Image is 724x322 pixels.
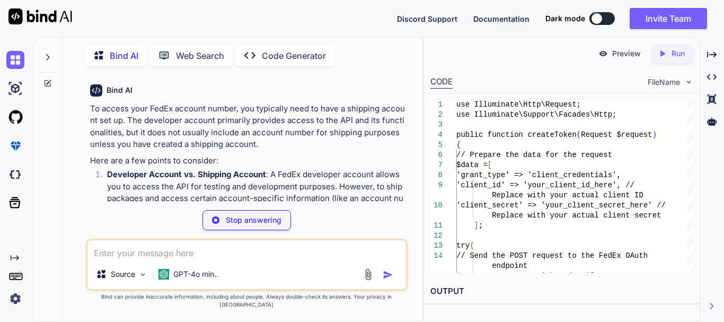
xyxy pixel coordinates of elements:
[456,161,488,169] span: $data =
[474,221,479,230] span: ]
[643,201,666,210] span: e' //
[648,77,680,88] span: FileName
[430,120,443,130] div: 3
[545,13,585,24] span: Dark mode
[470,241,474,250] span: {
[158,269,169,280] img: GPT-4o mini
[6,51,24,69] img: chat
[430,251,443,261] div: 14
[598,49,608,58] img: preview
[456,110,616,119] span: use Illuminate\Support\Facades\Http;
[110,49,138,62] p: Bind AI
[590,272,594,280] span: [
[397,13,457,24] button: Discord Support
[430,130,443,140] div: 4
[479,221,483,230] span: ;
[456,241,470,250] span: try
[492,191,643,199] span: Replace with your actual client ID
[456,201,643,210] span: 'client_secret' => 'your_client_secret_her
[492,262,527,270] span: endpoint
[456,151,612,159] span: // Prepare the data for the request
[643,251,648,260] span: h
[586,272,590,280] span: (
[176,49,224,62] p: Web Search
[430,201,443,211] div: 10
[226,215,281,225] p: Stop answering
[630,8,707,29] button: Invite Team
[430,140,443,150] div: 5
[107,85,133,95] h6: Bind AI
[362,268,374,281] img: attachment
[456,181,634,189] span: 'client_id' => 'your_client_id_here', //
[173,269,218,280] p: GPT-4o min..
[456,251,643,260] span: // Send the POST request to the FedEx OAut
[397,14,457,23] span: Discord Support
[424,279,700,304] h2: OUTPUT
[262,49,326,62] p: Code Generator
[8,8,72,24] img: Bind AI
[684,77,693,86] img: chevron down
[6,166,24,184] img: darkCloudIdeIcon
[430,231,443,241] div: 12
[138,270,147,279] img: Pick Models
[473,13,529,24] button: Documentation
[430,76,453,89] div: CODE
[456,272,586,280] span: $response = Http::withHeaders
[672,48,685,59] p: Run
[492,211,661,220] span: Replace with your actual client secret
[456,100,581,109] span: use Illuminate\Http\Request;
[430,180,443,190] div: 9
[430,221,443,231] div: 11
[430,150,443,160] div: 6
[652,130,657,139] span: )
[111,269,135,280] p: Source
[6,290,24,308] img: settings
[430,271,443,281] div: 15
[430,110,443,120] div: 2
[430,160,443,170] div: 7
[581,130,652,139] span: Request $request
[107,169,405,216] p: : A FedEx developer account allows you to access the API for testing and development purposes. Ho...
[456,130,577,139] span: public function createToken
[383,269,393,280] img: icon
[6,108,24,126] img: githubLight
[6,137,24,155] img: premium
[430,100,443,110] div: 1
[488,161,492,169] span: [
[90,155,405,167] p: Here are a few points to consider:
[473,14,529,23] span: Documentation
[430,241,443,251] div: 13
[612,48,641,59] p: Preview
[430,170,443,180] div: 8
[107,169,266,179] strong: Developer Account vs. Shipping Account
[577,130,581,139] span: (
[456,171,621,179] span: 'grant_type' => 'client_credentials',
[86,293,408,309] p: Bind can provide inaccurate information, including about people. Always double-check its answers....
[456,141,461,149] span: {
[6,80,24,98] img: ai-studio
[90,103,405,151] p: To access your FedEx account number, you typically need to have a shipping account set up. The de...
